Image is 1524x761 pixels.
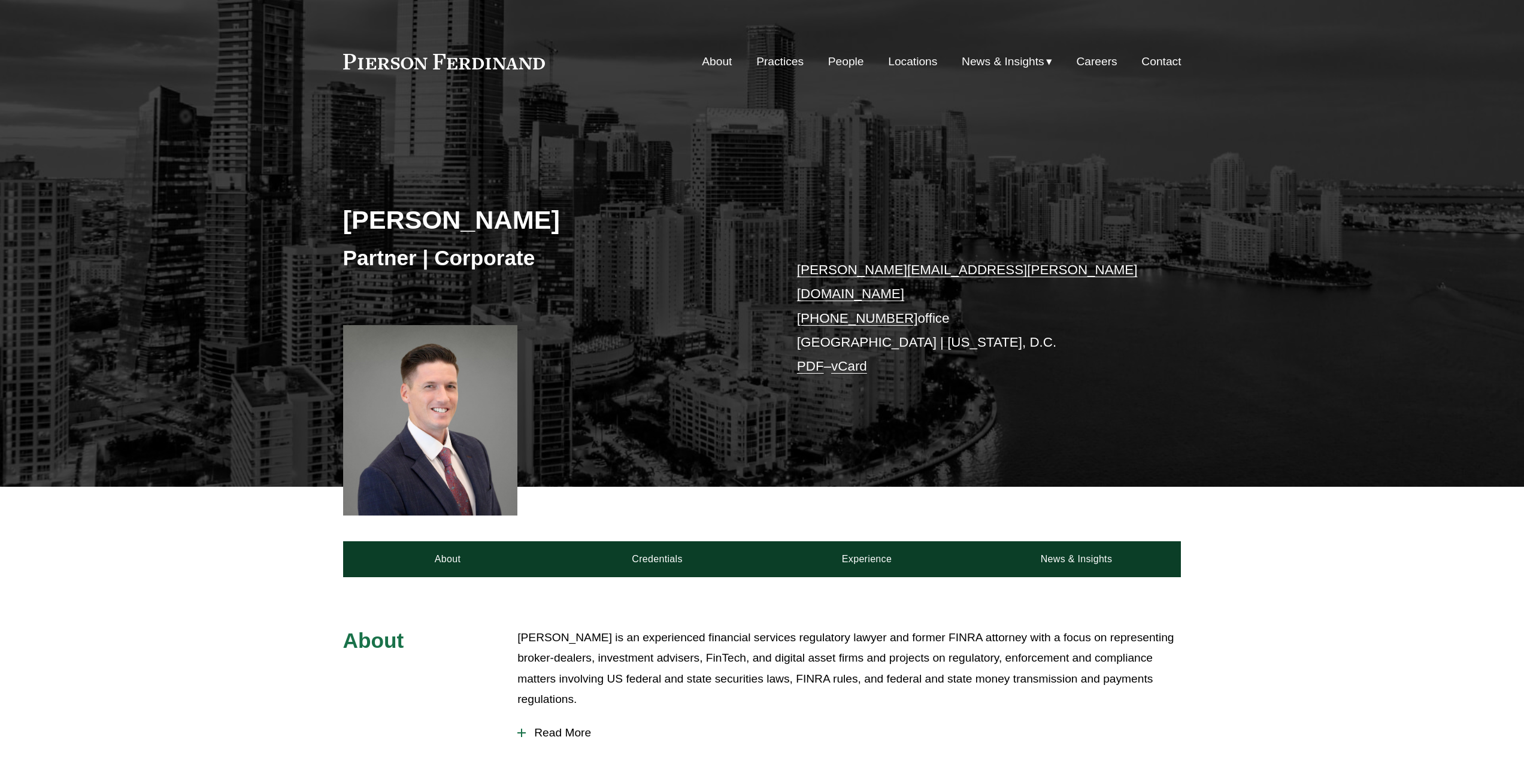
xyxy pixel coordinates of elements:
a: [PHONE_NUMBER] [797,311,918,326]
a: vCard [831,359,867,374]
span: About [343,629,404,652]
h2: [PERSON_NAME] [343,204,762,235]
a: Contact [1141,50,1181,73]
a: About [343,541,553,577]
button: Read More [517,717,1181,748]
h3: Partner | Corporate [343,245,762,271]
a: Credentials [553,541,762,577]
p: [PERSON_NAME] is an experienced financial services regulatory lawyer and former FINRA attorney wi... [517,627,1181,710]
a: Careers [1076,50,1117,73]
a: About [702,50,732,73]
a: Experience [762,541,972,577]
span: Read More [526,726,1181,739]
a: PDF [797,359,824,374]
p: office [GEOGRAPHIC_DATA] | [US_STATE], D.C. – [797,258,1146,379]
a: [PERSON_NAME][EMAIL_ADDRESS][PERSON_NAME][DOMAIN_NAME] [797,262,1138,301]
a: News & Insights [971,541,1181,577]
span: News & Insights [962,51,1044,72]
a: People [828,50,864,73]
a: folder dropdown [962,50,1052,73]
a: Practices [756,50,804,73]
a: Locations [888,50,937,73]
